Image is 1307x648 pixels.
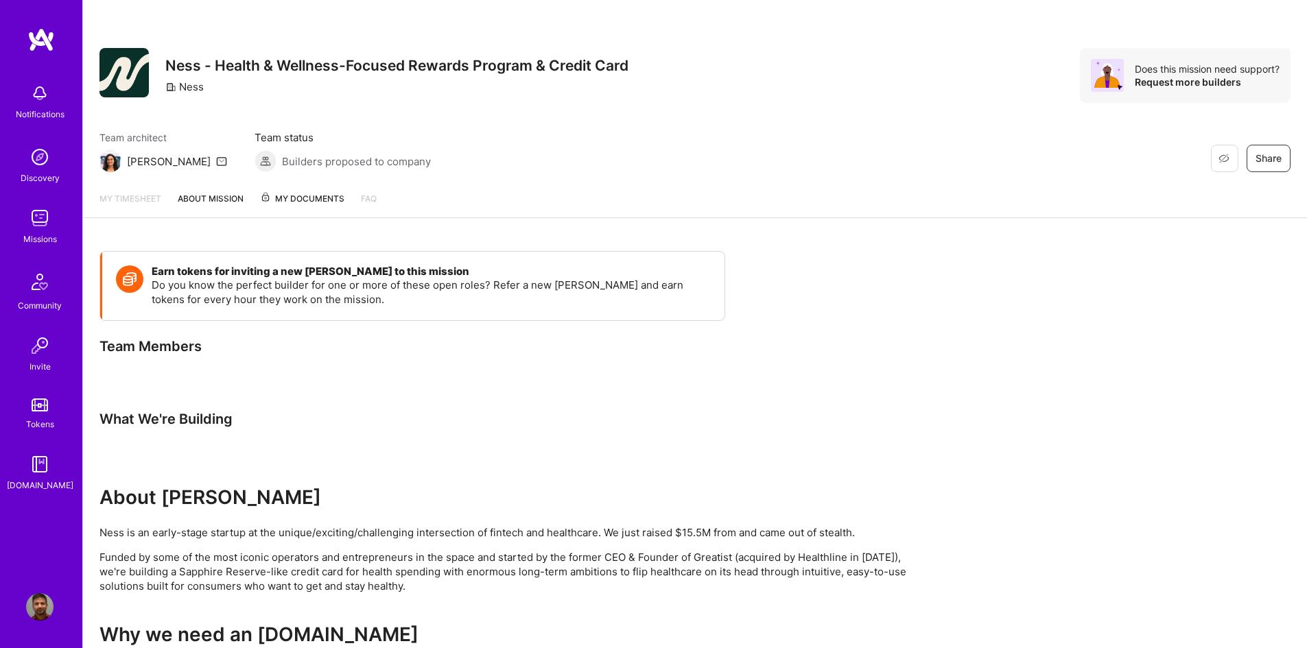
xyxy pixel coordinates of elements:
[99,410,923,428] div: What We're Building
[26,593,54,621] img: User Avatar
[30,359,51,374] div: Invite
[165,57,628,74] h3: Ness - Health & Wellness-Focused Rewards Program & Credit Card
[16,107,64,121] div: Notifications
[127,154,211,169] div: [PERSON_NAME]
[27,27,55,52] img: logo
[260,191,344,217] a: My Documents
[165,82,176,93] i: icon CompanyGray
[7,478,73,492] div: [DOMAIN_NAME]
[99,623,923,646] h2: Why we need an [DOMAIN_NAME]
[99,48,149,97] img: Company Logo
[32,398,48,411] img: tokens
[99,191,161,217] a: My timesheet
[361,191,377,217] a: FAQ
[99,337,725,355] div: Team Members
[99,150,121,172] img: Team Architect
[255,150,276,172] img: Builders proposed to company
[152,278,711,307] p: Do you know the perfect builder for one or more of these open roles? Refer a new [PERSON_NAME] an...
[1256,152,1282,165] span: Share
[255,130,431,145] span: Team status
[23,232,57,246] div: Missions
[18,298,62,313] div: Community
[165,80,204,94] div: Ness
[26,451,54,478] img: guide book
[152,265,711,278] h4: Earn tokens for inviting a new [PERSON_NAME] to this mission
[1247,145,1291,172] button: Share
[178,191,244,217] a: About Mission
[23,265,56,298] img: Community
[99,486,923,509] h2: About [PERSON_NAME]
[26,80,54,107] img: bell
[99,550,923,608] p: Funded by some of the most iconic operators and entrepreneurs in the space and started by the for...
[26,143,54,171] img: discovery
[1135,75,1280,88] div: Request more builders
[116,265,143,293] img: Token icon
[1218,153,1229,164] i: icon EyeClosed
[26,204,54,232] img: teamwork
[99,130,227,145] span: Team architect
[1091,59,1124,92] img: Avatar
[216,156,227,167] i: icon Mail
[26,332,54,359] img: Invite
[26,417,54,431] div: Tokens
[23,593,57,621] a: User Avatar
[21,171,60,185] div: Discovery
[1135,62,1280,75] div: Does this mission need support?
[282,154,431,169] span: Builders proposed to company
[99,525,923,540] p: Ness is an early-stage startup at the unique/exciting/challenging intersection of fintech and hea...
[260,191,344,206] span: My Documents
